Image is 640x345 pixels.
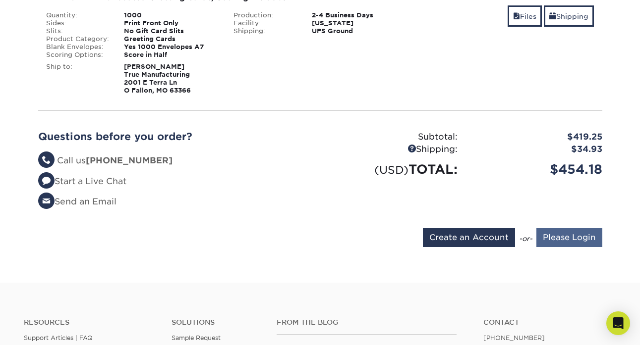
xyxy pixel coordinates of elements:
div: Quantity: [39,11,117,19]
div: Shipping: [226,27,304,35]
div: Scoring Options: [39,51,117,59]
div: Subtotal: [320,131,465,144]
div: Facility: [226,19,304,27]
h2: Questions before you order? [38,131,313,143]
strong: [PERSON_NAME] True Manufacturing 2001 E Terra Ln O Fallon, MO 63366 [124,63,191,94]
div: Slits: [39,27,117,35]
div: No Gift Card Slits [116,27,226,35]
div: Production: [226,11,304,19]
div: Blank Envelopes: [39,43,117,51]
div: Product Category: [39,35,117,43]
h4: Solutions [172,318,262,327]
span: shipping [549,12,556,20]
div: Sides: [39,19,117,27]
a: Sample Request [172,334,221,342]
div: [US_STATE] [304,19,414,27]
a: [PHONE_NUMBER] [483,334,545,342]
a: Files [508,5,542,27]
div: Ship to: [39,63,117,95]
a: Shipping [544,5,594,27]
div: Greeting Cards [116,35,226,43]
span: files [513,12,520,20]
a: Contact [483,318,616,327]
a: Send an Email [38,197,116,206]
div: TOTAL: [320,160,465,179]
div: UPS Ground [304,27,414,35]
div: Shipping: [320,143,465,156]
h4: Resources [24,318,157,327]
a: Start a Live Chat [38,176,126,186]
li: Call us [38,154,313,167]
div: $454.18 [465,160,610,179]
div: Print Front Only [116,19,226,27]
input: Please Login [536,228,602,247]
iframe: Google Customer Reviews [2,315,84,342]
div: $419.25 [465,131,610,144]
div: 2-4 Business Days [304,11,414,19]
em: -or- [519,235,532,243]
div: 1000 [116,11,226,19]
small: (USD) [374,163,408,176]
div: Yes 1000 Envelopes A7 [116,43,226,51]
div: Score in Half [116,51,226,59]
strong: [PHONE_NUMBER] [86,155,173,165]
h4: From the Blog [277,318,457,327]
div: Open Intercom Messenger [606,311,630,335]
input: Create an Account [423,228,515,247]
div: $34.93 [465,143,610,156]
